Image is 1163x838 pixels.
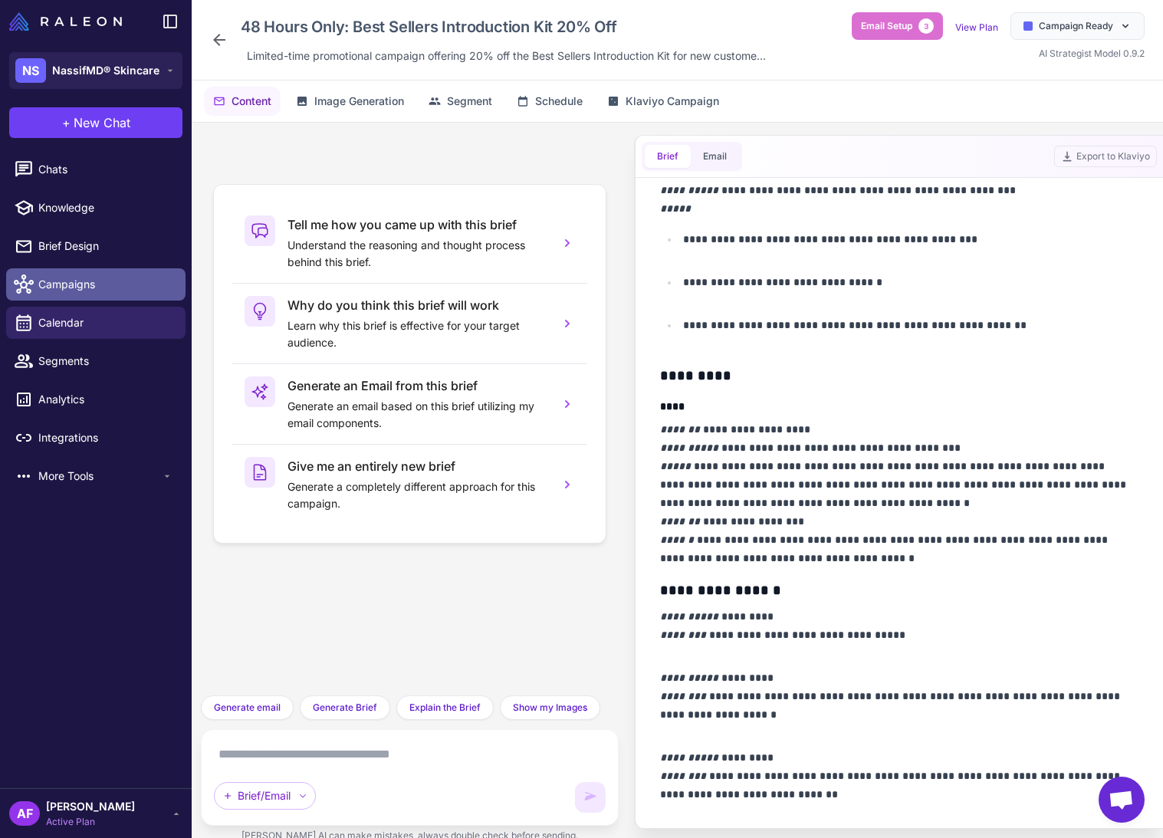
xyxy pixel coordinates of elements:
[287,376,547,395] h3: Generate an Email from this brief
[46,815,135,829] span: Active Plan
[38,391,173,408] span: Analytics
[691,145,739,168] button: Email
[52,62,159,79] span: NassifMD® Skincare
[513,701,587,715] span: Show my Images
[861,19,912,33] span: Email Setup
[9,52,182,89] button: NSNassifMD® Skincare
[314,93,404,110] span: Image Generation
[6,422,186,454] a: Integrations
[247,48,766,64] span: Limited-time promotional campaign offering 20% off the Best Sellers Introduction Kit for new cust...
[6,307,186,339] a: Calendar
[9,107,182,138] button: +New Chat
[62,113,71,132] span: +
[287,215,547,234] h3: Tell me how you came up with this brief
[201,695,294,720] button: Generate email
[204,87,281,116] button: Content
[15,58,46,83] div: NS
[38,161,173,178] span: Chats
[500,695,600,720] button: Show my Images
[6,192,186,224] a: Knowledge
[1039,48,1145,59] span: AI Strategist Model 0.9.2
[1054,146,1157,167] button: Export to Klaviyo
[645,145,691,168] button: Brief
[852,12,943,40] button: Email Setup3
[9,801,40,826] div: AF
[6,268,186,301] a: Campaigns
[38,238,173,255] span: Brief Design
[6,153,186,186] a: Chats
[535,93,583,110] span: Schedule
[6,230,186,262] a: Brief Design
[287,398,547,432] p: Generate an email based on this brief utilizing my email components.
[9,12,122,31] img: Raleon Logo
[74,113,130,132] span: New Chat
[6,383,186,416] a: Analytics
[626,93,719,110] span: Klaviyo Campaign
[287,457,547,475] h3: Give me an entirely new brief
[214,782,316,810] div: Brief/Email
[918,18,934,34] span: 3
[214,701,281,715] span: Generate email
[38,276,173,293] span: Campaigns
[287,296,547,314] h3: Why do you think this brief will work
[313,701,377,715] span: Generate Brief
[508,87,592,116] button: Schedule
[287,237,547,271] p: Understand the reasoning and thought process behind this brief.
[1099,777,1145,823] a: Open chat
[287,87,413,116] button: Image Generation
[38,468,161,485] span: More Tools
[409,701,481,715] span: Explain the Brief
[955,21,998,33] a: View Plan
[38,199,173,216] span: Knowledge
[38,353,173,370] span: Segments
[6,345,186,377] a: Segments
[300,695,390,720] button: Generate Brief
[38,314,173,331] span: Calendar
[287,317,547,351] p: Learn why this brief is effective for your target audience.
[235,12,772,41] div: Click to edit campaign name
[241,44,772,67] div: Click to edit description
[1039,19,1113,33] span: Campaign Ready
[232,93,271,110] span: Content
[598,87,728,116] button: Klaviyo Campaign
[287,478,547,512] p: Generate a completely different approach for this campaign.
[38,429,173,446] span: Integrations
[419,87,501,116] button: Segment
[396,695,494,720] button: Explain the Brief
[46,798,135,815] span: [PERSON_NAME]
[447,93,492,110] span: Segment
